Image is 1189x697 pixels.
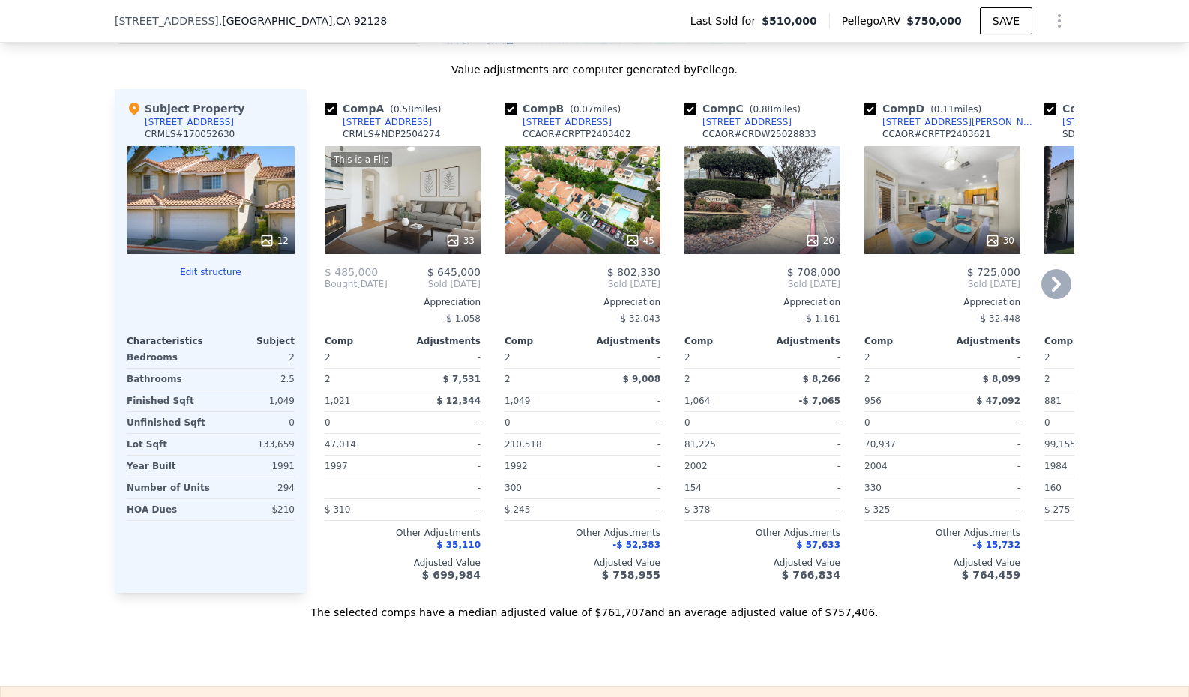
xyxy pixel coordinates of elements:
div: Appreciation [864,296,1020,308]
div: - [945,499,1020,520]
button: Edit structure [127,266,295,278]
div: Adjustments [942,335,1020,347]
div: Appreciation [325,296,481,308]
div: CCAOR # CRDW25028833 [702,128,816,140]
span: $ 485,000 [325,266,378,278]
div: - [765,434,840,455]
div: 330 [864,477,939,498]
div: [STREET_ADDRESS] [343,116,432,128]
div: 2 [325,369,400,390]
div: - [406,434,481,455]
span: $510,000 [762,13,817,28]
div: - [765,499,840,520]
span: Pellego ARV [842,13,907,28]
div: - [586,434,660,455]
span: $ 8,099 [983,374,1020,384]
span: 2 [505,352,511,363]
span: [STREET_ADDRESS] [115,13,219,28]
div: Adjustments [583,335,660,347]
span: $ 310 [325,504,350,515]
span: $ 47,092 [976,396,1020,406]
span: -$ 1,058 [443,313,481,324]
span: 1,064 [684,396,710,406]
div: - [586,347,660,368]
div: Subject [211,335,295,347]
div: - [945,434,1020,455]
div: [STREET_ADDRESS] [702,116,792,128]
div: - [586,477,660,498]
div: 2 [684,369,759,390]
div: 2 [864,369,939,390]
div: Other Adjustments [684,527,840,539]
span: $ 708,000 [787,266,840,278]
span: ( miles) [924,104,987,115]
div: Adjusted Value [325,557,481,569]
span: $ 766,834 [782,569,840,581]
div: - [765,347,840,368]
span: $ 325 [864,504,890,515]
span: Sold [DATE] [388,278,481,290]
div: - [586,412,660,433]
div: 1997 [325,456,400,477]
div: Finished Sqft [127,390,208,411]
div: - [765,412,840,433]
div: 1,049 [214,390,295,411]
div: Subject Property [127,101,244,116]
div: Other Adjustments [325,527,481,539]
span: 0 [864,417,870,428]
span: , CA 92128 [332,15,387,27]
span: $ 8,266 [803,374,840,384]
span: 0.11 [934,104,954,115]
span: $ 378 [684,504,710,515]
div: Other Adjustments [505,527,660,539]
div: [STREET_ADDRESS] [1062,116,1152,128]
span: 1,021 [325,396,350,406]
div: [STREET_ADDRESS][PERSON_NAME] [882,116,1038,128]
div: 1991 [214,456,295,477]
span: 2 [1044,352,1050,363]
div: - [945,347,1020,368]
div: 300 [505,477,580,498]
div: 2002 [684,456,759,477]
div: [STREET_ADDRESS] [523,116,612,128]
span: 0 [505,417,511,428]
div: 1992 [505,456,580,477]
span: 1,049 [505,396,530,406]
span: Bought [325,278,357,290]
span: -$ 7,065 [799,396,840,406]
a: [STREET_ADDRESS] [325,116,432,128]
div: - [406,477,481,498]
span: 0 [325,417,331,428]
span: -$ 32,448 [977,313,1020,324]
div: Comp E [1044,101,1166,116]
div: Comp [325,335,403,347]
span: 99,155 [1044,439,1076,450]
div: 2004 [864,456,939,477]
div: - [586,499,660,520]
button: Show Options [1044,6,1074,36]
span: 0.58 [394,104,414,115]
span: Sold [DATE] [505,278,660,290]
div: 133,659 [214,434,295,455]
span: 210,518 [505,439,542,450]
div: Comp [684,335,762,347]
div: Bedrooms [127,347,208,368]
span: $ 699,984 [422,569,481,581]
div: - [586,456,660,477]
div: 2 [1044,369,1119,390]
span: $750,000 [906,15,962,27]
div: CRMLS # 170052630 [145,128,235,140]
button: SAVE [980,7,1032,34]
span: 956 [864,396,882,406]
div: Number of Units [127,477,210,498]
div: - [765,477,840,498]
div: Bathrooms [127,369,208,390]
div: 160 [1044,477,1119,498]
div: 0 [214,412,295,433]
a: [STREET_ADDRESS] [1044,116,1152,128]
span: -$ 15,732 [972,540,1020,550]
div: 2.5 [214,369,295,390]
div: Appreciation [505,296,660,308]
div: Unfinished Sqft [127,412,208,433]
span: -$ 32,043 [617,313,660,324]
